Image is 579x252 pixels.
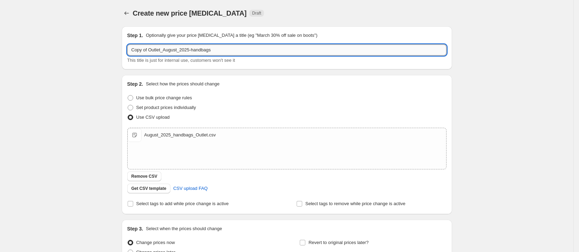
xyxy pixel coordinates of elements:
h2: Step 1. [127,32,143,39]
a: CSV upload FAQ [169,183,212,194]
p: Optionally give your price [MEDICAL_DATA] a title (eg "March 30% off sale on boots") [146,32,317,39]
span: CSV upload FAQ [173,185,208,192]
span: This title is just for internal use, customers won't see it [127,58,235,63]
input: 30% off holiday sale [127,44,447,56]
span: Use CSV upload [136,115,170,120]
button: Get CSV template [127,184,171,193]
button: Remove CSV [127,171,162,181]
span: Create new price [MEDICAL_DATA] [133,9,247,17]
span: Get CSV template [131,186,167,191]
h2: Step 3. [127,225,143,232]
h2: Step 2. [127,81,143,87]
span: Set product prices individually [136,105,196,110]
span: Remove CSV [131,174,158,179]
span: Select tags to add while price change is active [136,201,229,206]
button: Price change jobs [122,8,131,18]
div: August_2025_handbags_Outlet.csv [144,132,216,138]
span: Revert to original prices later? [308,240,369,245]
span: Select tags to remove while price change is active [305,201,405,206]
p: Select how the prices should change [146,81,219,87]
span: Draft [252,10,261,16]
p: Select when the prices should change [146,225,222,232]
span: Use bulk price change rules [136,95,192,100]
span: Change prices now [136,240,175,245]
